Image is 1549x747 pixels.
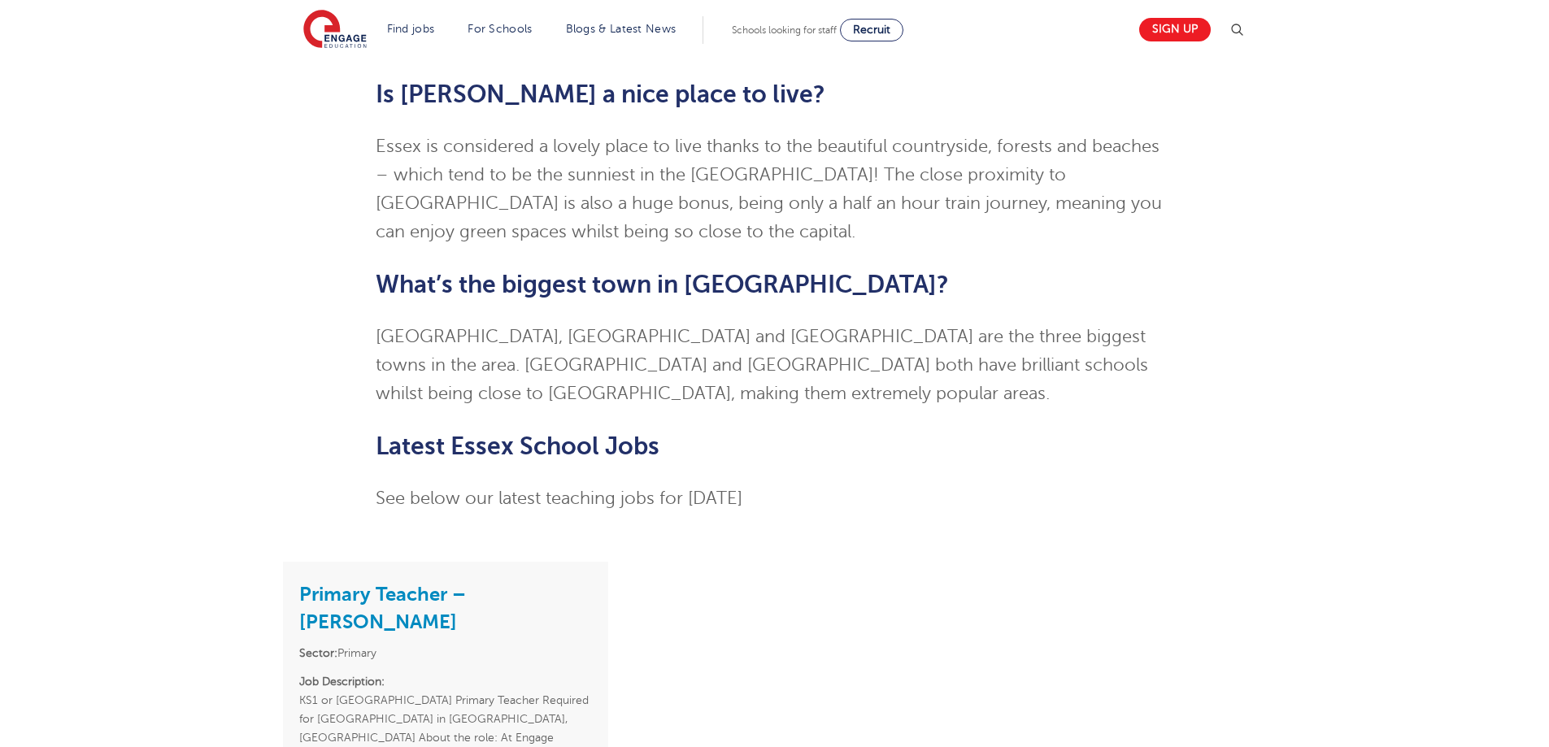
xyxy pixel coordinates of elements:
[376,432,1173,460] h2: Latest Essex School Jobs
[840,19,903,41] a: Recruit
[299,644,592,662] li: Primary
[299,583,466,633] a: Primary Teacher – [PERSON_NAME]
[1139,18,1211,41] a: Sign up
[732,24,837,36] span: Schools looking for staff
[376,484,1173,513] p: See below our latest teaching jobs for [DATE]
[387,23,435,35] a: Find jobs
[376,137,1162,241] span: Essex is considered a lovely place to live thanks to the beautiful countryside, forests and beach...
[566,23,677,35] a: Blogs & Latest News
[299,647,337,659] strong: Sector:
[303,10,367,50] img: Engage Education
[853,24,890,36] span: Recruit
[468,23,532,35] a: For Schools
[376,327,1148,403] span: [GEOGRAPHIC_DATA], [GEOGRAPHIC_DATA] and [GEOGRAPHIC_DATA] are the three biggest towns in the are...
[376,80,825,108] b: Is [PERSON_NAME] a nice place to live?
[299,675,385,688] strong: Job Description:
[376,271,949,298] strong: What’s the biggest town in [GEOGRAPHIC_DATA]?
